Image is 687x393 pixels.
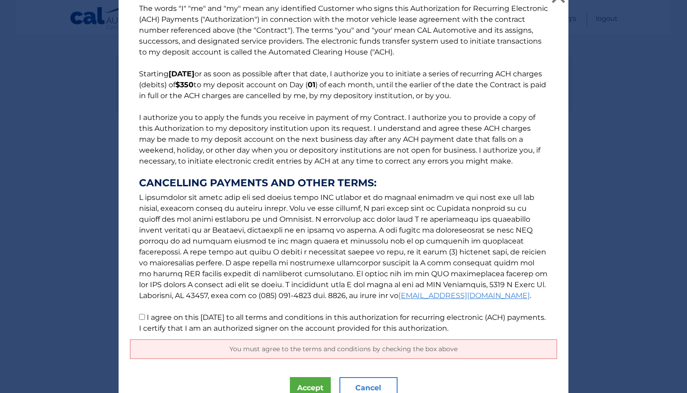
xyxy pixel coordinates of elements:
a: [EMAIL_ADDRESS][DOMAIN_NAME] [398,291,530,300]
b: [DATE] [169,70,194,78]
span: You must agree to the terms and conditions by checking the box above [229,345,458,353]
b: $350 [175,80,194,89]
strong: CANCELLING PAYMENTS AND OTHER TERMS: [139,178,548,189]
b: 01 [308,80,315,89]
p: The words "I" "me" and "my" mean any identified Customer who signs this Authorization for Recurri... [130,3,557,334]
label: I agree on this [DATE] to all terms and conditions in this authorization for recurring electronic... [139,313,546,333]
